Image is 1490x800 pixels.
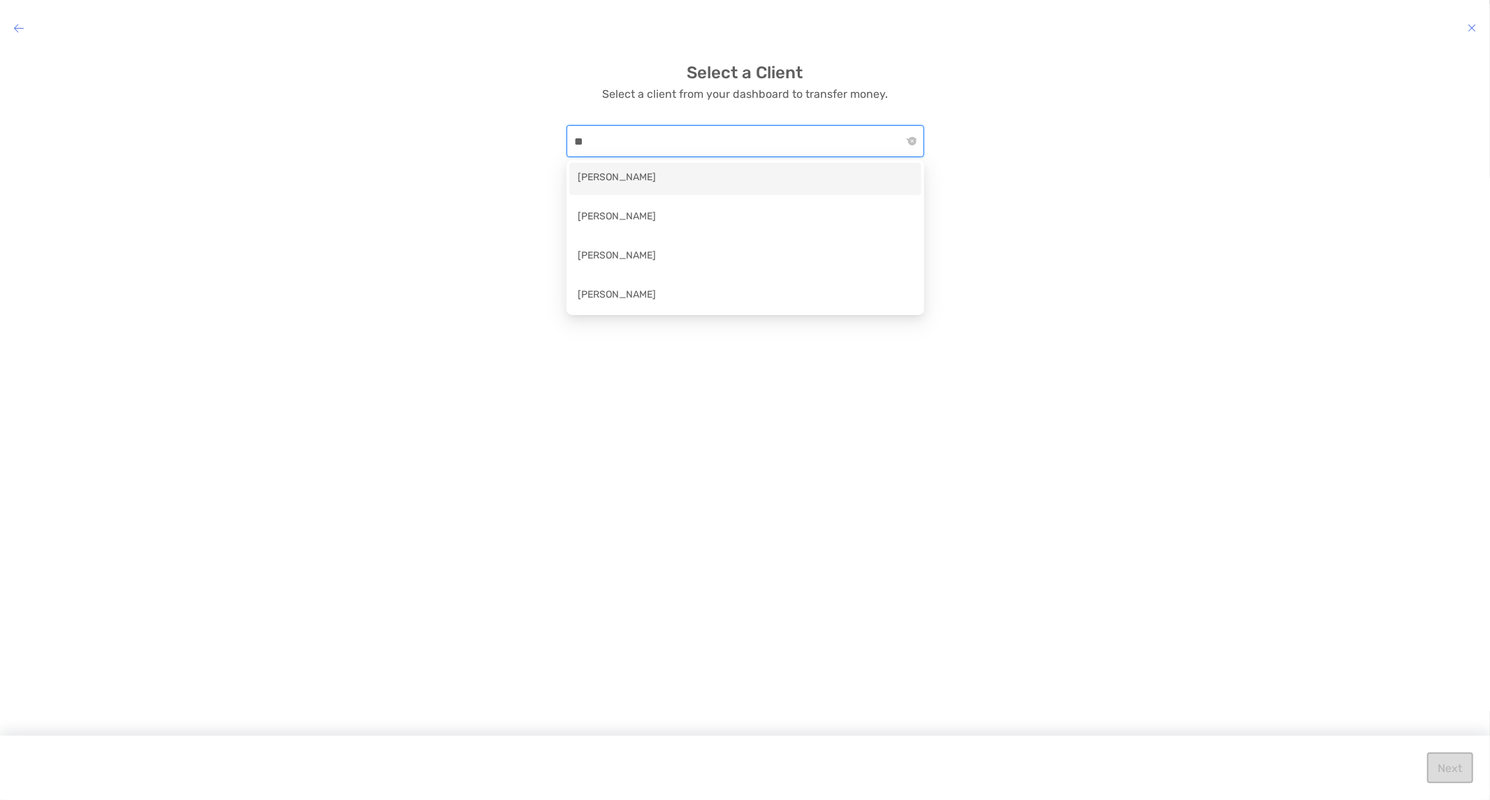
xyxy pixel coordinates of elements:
p: Select a client from your dashboard to transfer money. [602,85,888,103]
div: William Joiner [569,280,921,312]
div: [PERSON_NAME] [578,248,913,266]
div: [PERSON_NAME] [578,170,913,187]
div: Wilson Ha [569,163,921,195]
div: Haley Wilson [569,202,921,234]
div: [PERSON_NAME] [578,287,913,305]
div: Christopher Wilson [569,241,921,273]
div: [PERSON_NAME] [578,209,913,226]
h3: Select a Client [687,63,803,82]
span: close-circle [908,137,916,145]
